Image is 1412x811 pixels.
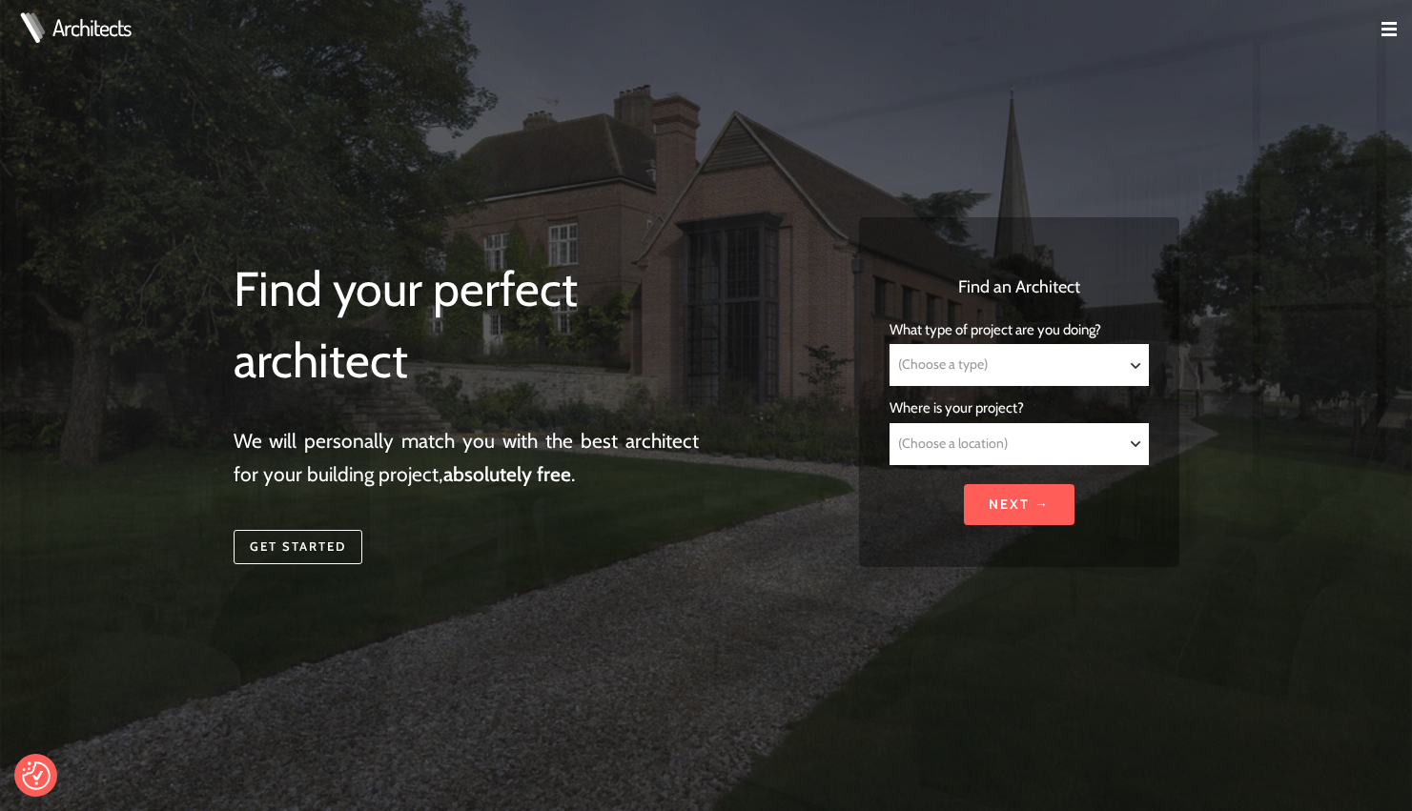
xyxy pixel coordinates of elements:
[890,399,1024,416] span: Where is your project?
[22,761,51,790] button: Consent Preferences
[234,530,362,564] a: Get started
[443,462,571,486] strong: absolutely free
[52,16,131,39] a: Architects
[234,424,700,492] p: We will personally match you with the best architect for your building project, .
[890,321,1101,338] span: What type of project are you doing?
[964,484,1074,525] input: Next →
[15,12,50,43] img: Architects
[22,761,51,790] img: Revisit consent button
[234,253,700,397] h1: Find your perfect architect
[890,274,1148,300] h3: Find an Architect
